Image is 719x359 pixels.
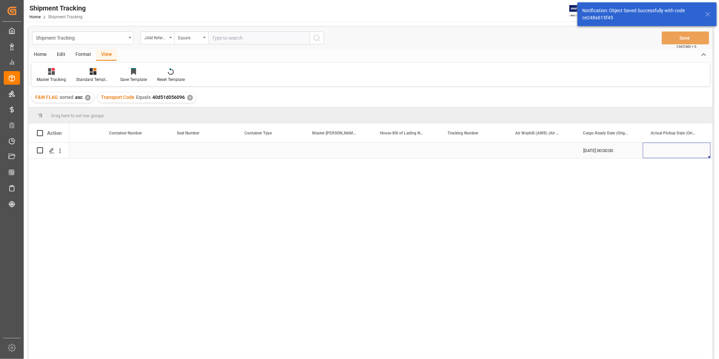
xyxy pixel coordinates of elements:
span: 40d51d056096 [152,94,185,100]
span: Container Number [109,131,142,135]
button: open menu [32,31,134,44]
div: ✕ [187,95,193,101]
div: Master Tracking [37,77,66,83]
span: Ctrl/CMD + S [677,44,696,49]
button: Save [662,31,709,44]
div: Standard Templates [76,77,110,83]
div: Edit [52,49,70,61]
span: sorted [60,94,73,100]
button: open menu [140,31,174,44]
div: Shipment Tracking [29,3,86,13]
span: Seal Number [177,131,199,135]
div: [DATE] 00:00:00 [575,143,643,158]
a: Home [29,15,41,19]
button: search button [310,31,324,44]
button: open menu [174,31,208,44]
div: Format [70,49,96,61]
div: Press SPACE to select this row. [29,143,69,159]
span: Air Waybill (AWB) (Air Courier) [515,131,561,135]
div: Notification: Object Saved Successfully with code ce248a615f45 [582,7,699,21]
span: Master [PERSON_NAME] of Lading Number [312,131,357,135]
div: View [96,49,117,61]
span: Cargo Ready Date (Origin) [583,131,628,135]
div: Home [29,49,52,61]
span: Tracking Number [448,131,478,135]
span: Actual Pickup Date (Origin) [651,131,696,135]
div: Action [47,130,62,136]
input: Type to search [208,31,310,44]
div: Shipment Tracking [36,33,126,42]
span: Equals [136,94,151,100]
div: JAM Reference Number [144,33,167,41]
img: Exertis%20JAM%20-%20Email%20Logo.jpg_1722504956.jpg [569,5,593,17]
span: asc [75,94,83,100]
span: Transport Code [101,94,134,100]
span: House Bill of Lading Number [380,131,425,135]
div: ✕ [85,95,91,101]
span: Container Type [244,131,272,135]
div: Save Template [120,77,147,83]
div: Equals [178,33,201,41]
span: Drag here to set row groups [51,113,104,118]
div: Reset Template [157,77,185,83]
span: F&W FLAG [35,94,58,100]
